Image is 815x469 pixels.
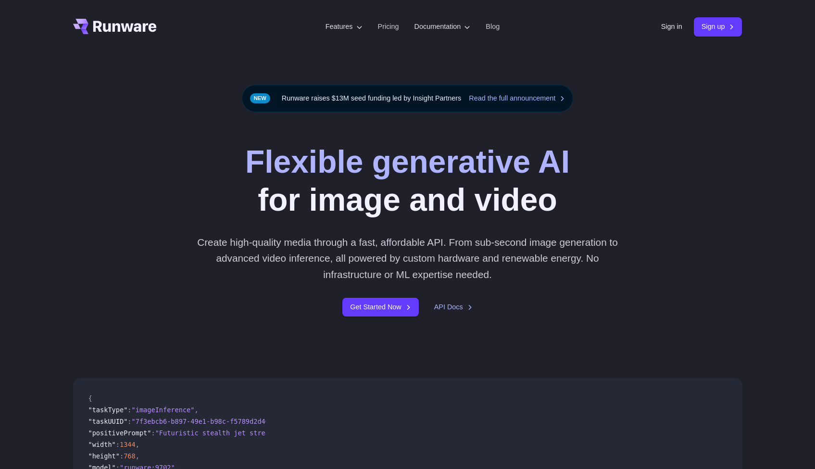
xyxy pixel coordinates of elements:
[194,406,198,414] span: ,
[155,429,514,437] span: "Futuristic stealth jet streaking through a neon-lit cityscape with glowing purple exhaust"
[378,21,399,32] a: Pricing
[132,418,281,425] span: "7f3ebcb6-b897-49e1-b98c-f5789d2d40d7"
[127,418,131,425] span: :
[242,85,574,112] div: Runware raises $13M seed funding led by Insight Partners
[120,452,124,460] span: :
[127,406,131,414] span: :
[116,441,120,448] span: :
[88,418,128,425] span: "taskUUID"
[694,17,742,36] a: Sign up
[414,21,471,32] label: Documentation
[88,441,116,448] span: "width"
[151,429,155,437] span: :
[486,21,500,32] a: Blog
[326,21,363,32] label: Features
[88,406,128,414] span: "taskType"
[88,394,92,402] span: {
[245,143,570,219] h1: for image and video
[73,19,157,34] a: Go to /
[124,452,136,460] span: 768
[132,406,195,414] span: "imageInference"
[88,452,120,460] span: "height"
[434,302,473,313] a: API Docs
[136,452,139,460] span: ,
[88,429,151,437] span: "positivePrompt"
[342,298,418,317] a: Get Started Now
[469,93,565,104] a: Read the full announcement
[245,144,570,179] strong: Flexible generative AI
[136,441,139,448] span: ,
[193,234,622,282] p: Create high-quality media through a fast, affordable API. From sub-second image generation to adv...
[661,21,682,32] a: Sign in
[120,441,136,448] span: 1344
